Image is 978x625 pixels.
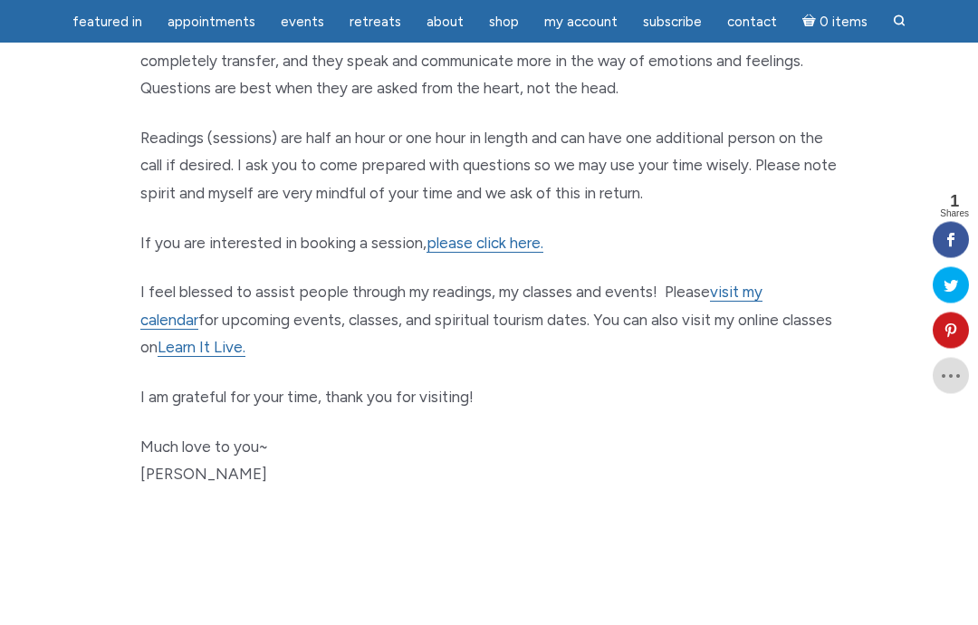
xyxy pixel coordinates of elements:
a: please click here. [427,235,543,254]
p: Much love to you~ [PERSON_NAME] [140,434,838,489]
i: Cart [802,14,820,30]
span: Events [281,14,324,30]
p: Readings (sessions) are half an hour or one hour in length and can have one additional person on ... [140,125,838,208]
a: My Account [533,5,628,40]
p: I am grateful for your time, thank you for visiting! [140,384,838,412]
span: featured in [72,14,142,30]
p: If you are interested in booking a session, [140,230,838,258]
span: 0 items [820,15,868,29]
a: Appointments [157,5,266,40]
p: I feel blessed to assist people through my readings, my classes and events! Please for upcoming e... [140,279,838,362]
a: Retreats [339,5,412,40]
a: featured in [62,5,153,40]
span: Retreats [350,14,401,30]
span: 1 [940,193,969,209]
a: Subscribe [632,5,713,40]
a: Learn It Live. [158,339,245,358]
a: Shop [478,5,530,40]
span: About [427,14,464,30]
span: Contact [727,14,777,30]
a: About [416,5,475,40]
span: Subscribe [643,14,702,30]
a: Contact [716,5,788,40]
a: Cart0 items [791,3,878,40]
a: Events [270,5,335,40]
span: Shares [940,209,969,218]
span: Appointments [168,14,255,30]
span: Shop [489,14,519,30]
span: My Account [544,14,618,30]
a: visit my calendar [140,284,762,331]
